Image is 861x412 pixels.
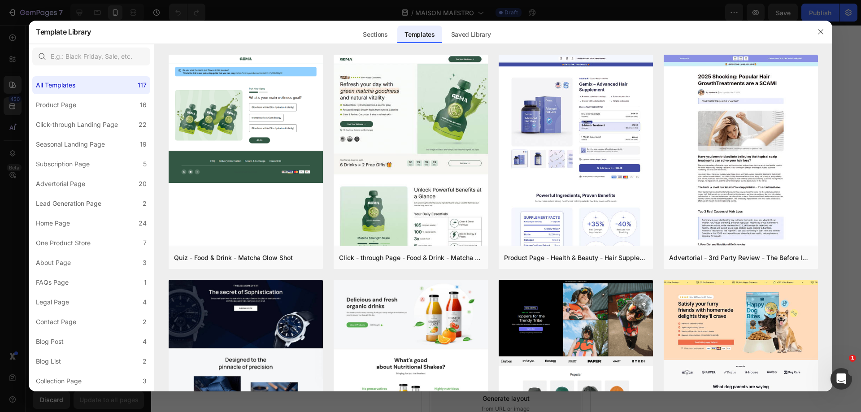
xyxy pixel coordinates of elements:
div: Collection Page [36,376,82,386]
div: All Templates [36,80,75,91]
iframe: Intercom live chat [831,368,852,390]
div: Seasonal Landing Page [36,139,105,150]
div: Tagshop Shoppable Videos & UGC [44,3,142,12]
img: CI728cWgkv0CEAE=.png [26,3,37,13]
div: 16 [140,100,147,110]
span: inspired by CRO experts [53,349,114,357]
div: Lead Generation Page [36,198,101,209]
div: Home Page [36,218,70,229]
div: Saved Library [444,26,498,43]
div: Subscription Page [36,159,90,169]
div: Templates [397,26,442,43]
div: 22 [139,119,147,130]
div: Generate layout [61,369,108,378]
div: Sections [356,26,395,43]
div: Quiz - Food & Drink - Matcha Glow Shot [174,252,293,263]
div: 117 [138,80,147,91]
span: Popup 1 [155,182,164,205]
div: Legal Page [36,297,69,308]
div: 24 [139,218,147,229]
div: 19 [140,139,147,150]
div: 3 [143,257,147,268]
div: 3 [143,376,147,386]
div: Click - through Page - Food & Drink - Matcha Glow Shot [339,252,483,263]
div: 1 [144,277,147,288]
div: 20 [139,178,147,189]
div: Contact Page [36,317,76,327]
div: About Page [36,257,71,268]
div: 4 [143,297,147,308]
div: Choose templates [57,338,111,347]
div: Product Page [36,100,76,110]
div: Click-through Landing Page [36,119,118,130]
div: Blog List [36,356,61,367]
span: Add section [8,318,50,327]
div: 2 [143,198,147,209]
div: Advertorial - 3rd Party Review - The Before Image - Hair Supplement [669,252,813,263]
div: Blog Post [36,336,64,347]
h2: Template Library [36,20,91,43]
div: Advertorial Page [36,178,85,189]
div: 2 [143,317,147,327]
img: quiz-1.png [169,55,323,183]
div: FAQs Page [36,277,69,288]
div: 5 [143,159,147,169]
span: from URL or image [60,380,108,388]
div: One Product Store [36,238,91,248]
input: E.g.: Black Friday, Sale, etc. [32,48,150,65]
div: Product Page - Health & Beauty - Hair Supplement [504,252,648,263]
div: 7 [143,238,147,248]
div: 2 [143,356,147,367]
span: 1 [849,355,856,362]
div: 4 [143,336,147,347]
